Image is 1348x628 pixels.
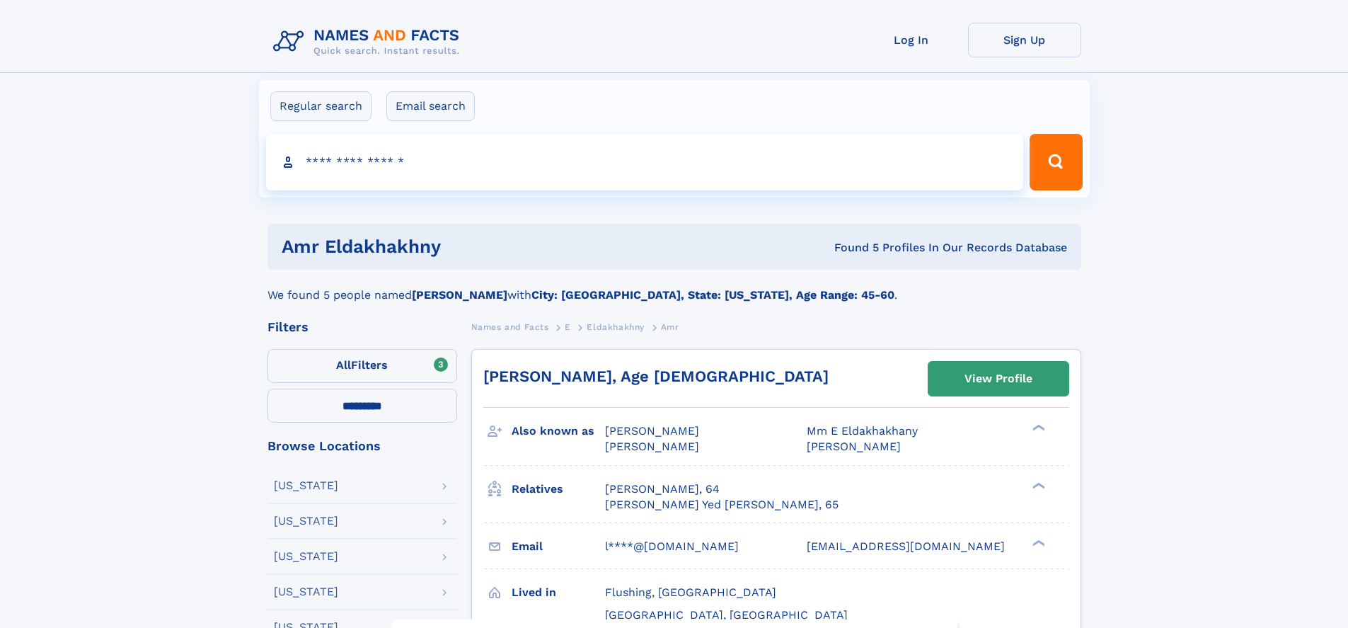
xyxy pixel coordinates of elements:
[274,515,338,527] div: [US_STATE]
[928,362,1068,396] a: View Profile
[661,322,679,332] span: Amr
[855,23,968,57] a: Log In
[483,367,829,385] a: [PERSON_NAME], Age [DEMOGRAPHIC_DATA]
[807,440,901,453] span: [PERSON_NAME]
[807,539,1005,553] span: [EMAIL_ADDRESS][DOMAIN_NAME]
[274,480,338,491] div: [US_STATE]
[605,440,699,453] span: [PERSON_NAME]
[282,238,638,256] h1: amr eldakhakhny
[512,477,605,501] h3: Relatives
[587,322,645,332] span: Eldakhakhny
[587,318,645,336] a: Eldakhakhny
[605,586,776,599] span: Flushing, [GEOGRAPHIC_DATA]
[512,535,605,559] h3: Email
[267,23,471,61] img: Logo Names and Facts
[964,362,1032,395] div: View Profile
[1030,134,1082,190] button: Search Button
[267,270,1081,304] div: We found 5 people named with .
[386,91,475,121] label: Email search
[605,497,839,513] a: [PERSON_NAME] Yed [PERSON_NAME], 65
[968,23,1081,57] a: Sign Up
[267,440,457,452] div: Browse Locations
[605,424,699,438] span: [PERSON_NAME]
[267,321,457,333] div: Filters
[565,322,571,332] span: E
[471,318,549,336] a: Names and Facts
[565,318,571,336] a: E
[1029,538,1046,547] div: ❯
[1029,423,1046,433] div: ❯
[270,91,371,121] label: Regular search
[605,481,720,497] a: [PERSON_NAME], 64
[267,349,457,383] label: Filters
[412,288,507,302] b: [PERSON_NAME]
[266,134,1024,190] input: search input
[807,424,918,438] span: Mm E Eldakhakhany
[512,419,605,443] h3: Also known as
[512,581,605,605] h3: Lived in
[274,551,338,562] div: [US_STATE]
[638,240,1067,256] div: Found 5 Profiles In Our Records Database
[531,288,894,302] b: City: [GEOGRAPHIC_DATA], State: [US_STATE], Age Range: 45-60
[274,586,338,598] div: [US_STATE]
[1029,481,1046,490] div: ❯
[336,358,351,372] span: All
[605,608,848,622] span: [GEOGRAPHIC_DATA], [GEOGRAPHIC_DATA]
